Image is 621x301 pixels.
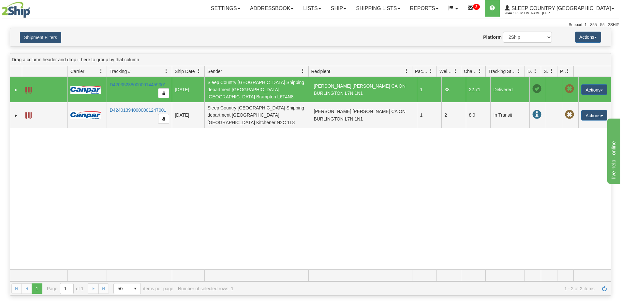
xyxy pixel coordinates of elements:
[546,65,557,77] a: Shipment Issues filter column settings
[466,102,490,128] td: 8.9
[532,84,541,93] span: On time
[204,102,311,128] td: Sleep Country [GEOGRAPHIC_DATA] Shipping department [GEOGRAPHIC_DATA] [GEOGRAPHIC_DATA] Kitchener...
[425,65,436,77] a: Packages filter column settings
[70,68,84,75] span: Carrier
[25,109,32,120] a: Label
[565,84,574,93] span: Pickup Not Assigned
[297,65,308,77] a: Sender filter column settings
[483,34,502,40] label: Platform
[311,68,330,75] span: Recipient
[441,102,466,128] td: 2
[505,10,554,17] span: 2044 / [PERSON_NAME] [PERSON_NAME]
[351,0,405,17] a: Shipping lists
[466,77,490,102] td: 22.71
[70,111,101,119] img: 14 - Canpar
[238,286,595,291] span: 1 - 2 of 2 items
[532,110,541,119] span: In Transit
[2,2,30,18] img: logo2044.jpg
[172,77,204,102] td: [DATE]
[175,68,195,75] span: Ship Date
[161,65,172,77] a: Tracking # filter column settings
[562,65,573,77] a: Pickup Status filter column settings
[245,0,299,17] a: Addressbook
[118,285,126,292] span: 50
[2,22,619,28] div: Support: 1 - 855 - 55 - 2SHIP
[110,68,131,75] span: Tracking #
[158,114,169,124] button: Copy to clipboard
[450,65,461,77] a: Weight filter column settings
[5,4,60,12] div: live help - online
[13,87,19,93] a: Expand
[172,102,204,128] td: [DATE]
[606,117,620,184] iframe: chat widget
[47,283,84,294] span: Page of 1
[405,0,443,17] a: Reports
[204,77,311,102] td: Sleep Country [GEOGRAPHIC_DATA] Shipping department [GEOGRAPHIC_DATA] [GEOGRAPHIC_DATA] Brampton ...
[581,110,607,121] button: Actions
[565,110,574,119] span: Pickup Not Assigned
[158,88,169,98] button: Copy to clipboard
[130,283,140,294] span: select
[193,65,204,77] a: Ship Date filter column settings
[474,65,485,77] a: Charge filter column settings
[110,82,166,87] a: D420352380000014459001
[96,65,107,77] a: Carrier filter column settings
[25,84,32,94] a: Label
[530,65,541,77] a: Delivery Status filter column settings
[513,65,525,77] a: Tracking Status filter column settings
[110,107,166,113] a: D424013940000001247001
[326,0,351,17] a: Ship
[32,283,42,294] span: Page 1
[113,283,141,294] span: Page sizes drop down
[206,0,245,17] a: Settings
[463,0,485,17] a: 3
[464,68,478,75] span: Charge
[473,4,480,10] sup: 3
[488,68,517,75] span: Tracking Status
[441,77,466,102] td: 38
[311,102,417,128] td: [PERSON_NAME] [PERSON_NAME] CA ON BURLINGTON L7N 1N1
[581,84,607,95] button: Actions
[298,0,326,17] a: Lists
[599,283,610,294] a: Refresh
[20,32,61,43] button: Shipment Filters
[527,68,533,75] span: Delivery Status
[13,112,19,119] a: Expand
[490,77,529,102] td: Delivered
[417,102,441,128] td: 1
[207,68,222,75] span: Sender
[113,283,173,294] span: items per page
[490,102,529,128] td: In Transit
[178,286,233,291] div: Number of selected rows: 1
[10,53,611,66] div: grid grouping header
[575,32,601,43] button: Actions
[439,68,453,75] span: Weight
[401,65,412,77] a: Recipient filter column settings
[70,86,101,94] img: 14 - Canpar
[60,283,73,294] input: Page 1
[500,0,619,17] a: Sleep Country [GEOGRAPHIC_DATA] 2044 / [PERSON_NAME] [PERSON_NAME]
[415,68,429,75] span: Packages
[560,68,566,75] span: Pickup Status
[311,77,417,102] td: [PERSON_NAME] [PERSON_NAME] CA ON BURLINGTON L7N 1N1
[510,6,611,11] span: Sleep Country [GEOGRAPHIC_DATA]
[544,68,549,75] span: Shipment Issues
[417,77,441,102] td: 1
